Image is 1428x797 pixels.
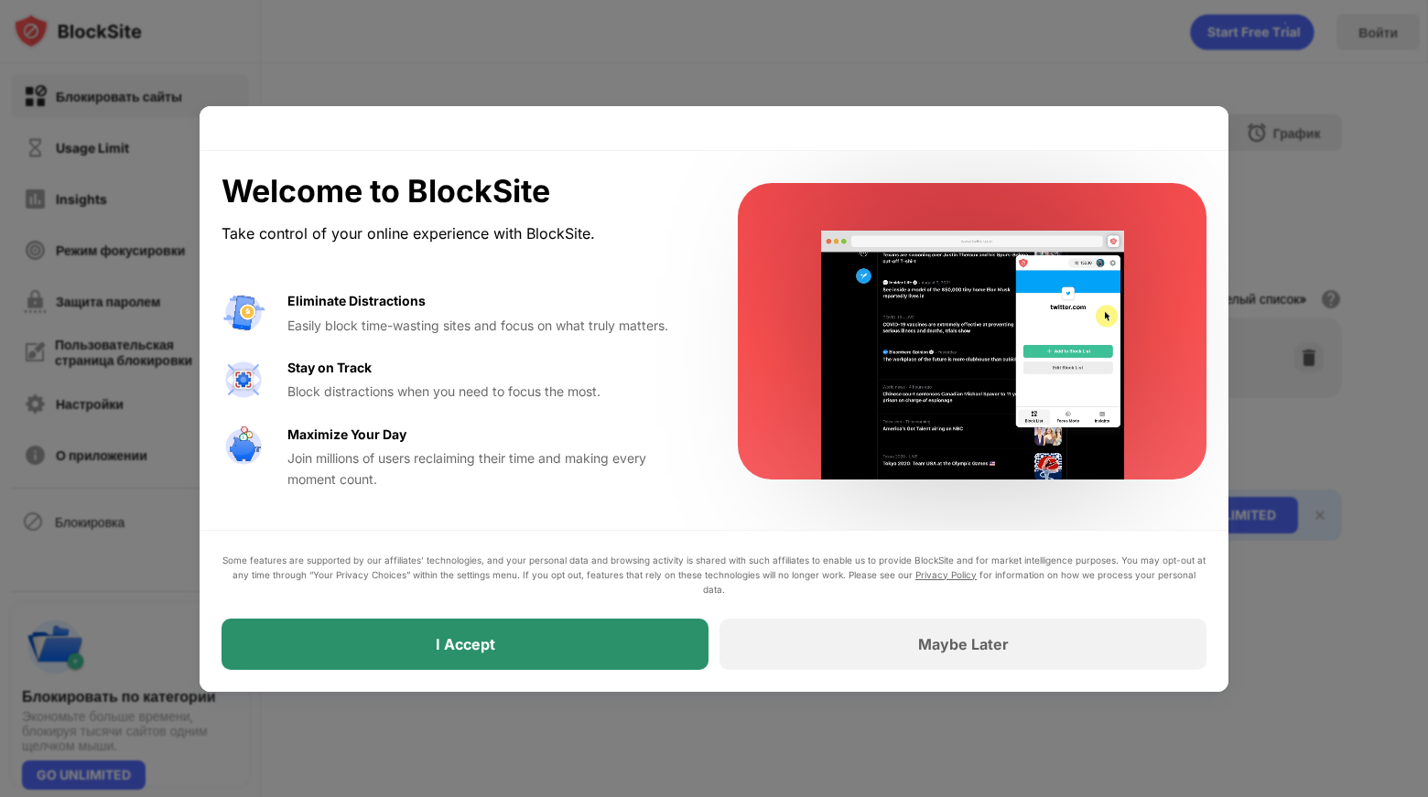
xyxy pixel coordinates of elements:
div: Join millions of users reclaiming their time and making every moment count. [287,448,694,490]
div: Maximize Your Day [287,425,406,445]
a: Privacy Policy [915,569,977,580]
div: Easily block time-wasting sites and focus on what truly matters. [287,316,694,336]
div: Take control of your online experience with BlockSite. [222,221,694,247]
div: Some features are supported by our affiliates’ technologies, and your personal data and browsing ... [222,553,1206,597]
div: Eliminate Distractions [287,291,426,311]
div: Block distractions when you need to focus the most. [287,382,694,402]
div: Welcome to BlockSite [222,173,694,210]
div: I Accept [436,635,495,653]
img: value-avoid-distractions.svg [222,291,265,335]
img: value-focus.svg [222,358,265,402]
div: Maybe Later [918,635,1009,653]
img: value-safe-time.svg [222,425,265,469]
div: Stay on Track [287,358,372,378]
